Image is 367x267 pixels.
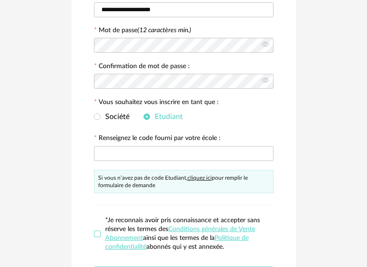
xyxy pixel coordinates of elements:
div: Si vous n’avez pas de code Etudiant, pour remplir le formulaire de demande [94,170,273,193]
a: Conditions générales de Vente Abonnement [105,226,255,241]
label: Confirmation de mot de passe : [94,63,190,71]
label: Mot de passe [99,27,191,34]
span: *Je reconnais avoir pris connaissance et accepter sans réserve les termes des ainsi que les terme... [105,217,260,250]
i: (12 caractères min.) [137,27,191,34]
span: Etudiant [150,113,183,120]
a: Politique de confidentialité [105,235,249,250]
span: Société [101,113,130,120]
a: cliquez ici [187,175,212,181]
label: Vous souhaitez vous inscrire en tant que : [94,99,219,107]
label: Renseignez le code fourni par votre école : [94,135,221,143]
